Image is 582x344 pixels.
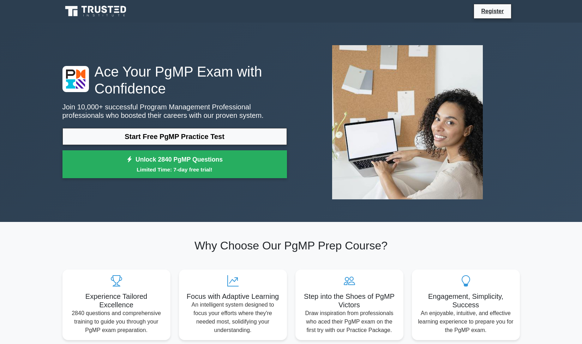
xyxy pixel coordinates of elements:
[418,309,514,334] p: An enjoyable, intuitive, and effective learning experience to prepare you for the PgMP exam.
[301,292,398,309] h5: Step into the Shoes of PgMP Victors
[62,63,287,97] h1: Ace Your PgMP Exam with Confidence
[62,128,287,145] a: Start Free PgMP Practice Test
[71,165,278,174] small: Limited Time: 7-day free trial!
[185,292,281,301] h5: Focus with Adaptive Learning
[62,103,287,120] p: Join 10,000+ successful Program Management Professional professionals who boosted their careers w...
[477,7,508,16] a: Register
[62,150,287,179] a: Unlock 2840 PgMP QuestionsLimited Time: 7-day free trial!
[301,309,398,334] p: Draw inspiration from professionals who aced their PgMP exam on the first try with our Practice P...
[185,301,281,334] p: An intelligent system designed to focus your efforts where they're needed most, solidifying your ...
[68,292,165,309] h5: Experience Tailored Excellence
[68,309,165,334] p: 2840 questions and comprehensive training to guide you through your PgMP exam preparation.
[418,292,514,309] h5: Engagement, Simplicity, Success
[62,239,520,252] h2: Why Choose Our PgMP Prep Course?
